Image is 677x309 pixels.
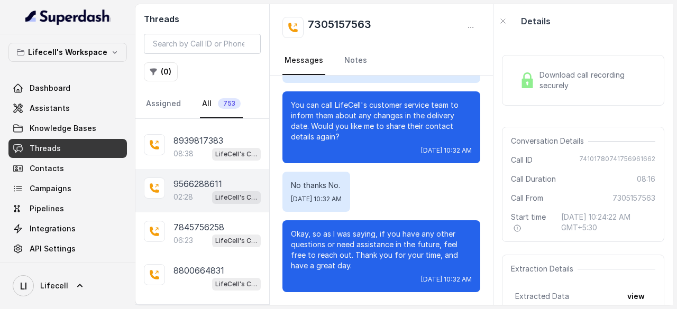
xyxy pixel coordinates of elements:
a: Notes [342,46,369,75]
p: LifeCell's Call Assistant [215,149,258,160]
p: 7845756258 [173,221,224,233]
span: Start time [511,212,553,233]
span: [DATE] 10:32 AM [421,146,472,155]
img: Lock Icon [519,72,535,88]
button: (0) [144,62,178,81]
p: 8800664831 [173,264,224,277]
nav: Tabs [144,90,261,118]
p: No thanks No. [291,180,342,191]
button: Lifecell's Workspace [8,43,127,62]
span: Contacts [30,163,64,174]
span: Extraction Details [511,264,578,274]
a: Campaigns [8,179,127,198]
img: light.svg [25,8,111,25]
span: [DATE] 10:32 AM [291,195,342,203]
a: All753 [200,90,243,118]
button: view [621,287,651,306]
p: 8939817383 [173,134,223,147]
span: Campaigns [30,183,71,194]
p: Okay, so as I was saying, if you have any other questions or need assistance in the future, feel ... [291,229,472,271]
span: Call ID [511,155,533,165]
text: LI [20,280,27,292]
span: 74101780741756961662 [579,155,655,165]
span: Call Duration [511,174,556,184]
span: Download call recording securely [539,70,651,91]
nav: Tabs [282,46,480,75]
span: Extracted Data [515,291,569,302]
span: Conversation Details [511,136,588,146]
a: Knowledge Bases [8,119,127,138]
span: Dashboard [30,83,70,93]
a: Pipelines [8,199,127,218]
p: You can call LifeCell's customer service team to inform them about any changes in the delivery da... [291,100,472,142]
span: [DATE] 10:32 AM [421,275,472,284]
span: 7305157563 [612,193,655,203]
span: API Settings [30,244,76,254]
p: LifeCell's Call Assistant [215,236,258,246]
span: Call From [511,193,543,203]
a: Assigned [144,90,183,118]
a: API Settings [8,239,127,258]
h2: 7305157563 [308,17,371,38]
a: Lifecell [8,271,127,301]
p: Details [521,15,551,27]
p: LifeCell's Call Assistant [215,192,258,203]
a: Messages [282,46,325,75]
span: Lifecell [40,280,68,291]
p: 06:23 [173,235,193,246]
input: Search by Call ID or Phone Number [144,34,261,54]
span: Knowledge Bases [30,123,96,134]
p: 02:28 [173,192,193,202]
span: [DATE] 10:24:22 AM GMT+5:30 [561,212,655,233]
a: Threads [8,139,127,158]
p: LifeCell's Call Assistant [215,279,258,289]
span: Integrations [30,223,76,234]
p: 9566288611 [173,177,222,190]
span: 753 [218,98,241,109]
span: Threads [30,143,61,154]
p: 08:38 [173,148,194,159]
a: Dashboard [8,79,127,98]
span: Pipelines [30,203,64,214]
span: Assistants [30,103,70,114]
a: Assistants [8,99,127,118]
p: Lifecell's Workspace [28,46,107,59]
a: Integrations [8,219,127,238]
h2: Threads [144,13,261,25]
a: Contacts [8,159,127,178]
span: 08:16 [637,174,655,184]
